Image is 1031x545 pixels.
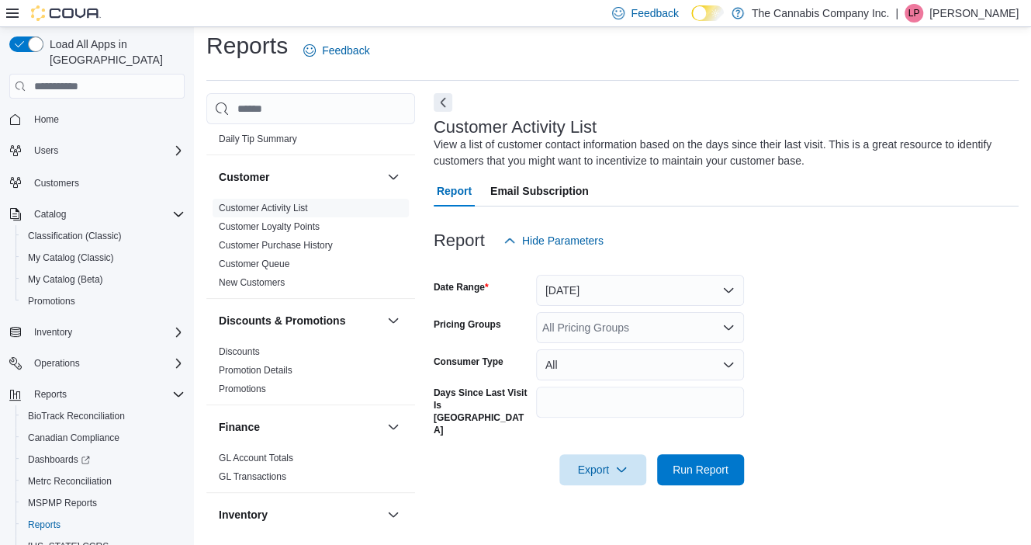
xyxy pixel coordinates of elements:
span: Catalog [34,208,66,220]
span: Users [34,144,58,157]
input: Dark Mode [691,5,724,22]
a: Customer Loyalty Points [219,221,320,232]
button: Discounts & Promotions [219,313,381,328]
span: BioTrack Reconciliation [22,407,185,425]
button: BioTrack Reconciliation [16,405,191,427]
span: Export [569,454,637,485]
span: Reports [34,388,67,401]
span: Feedback [631,5,678,21]
span: Feedback [322,43,369,58]
span: Daily Tip Summary [219,133,297,145]
span: Home [34,113,59,126]
button: [DATE] [536,275,744,306]
a: Reports [22,515,67,534]
button: Catalog [3,203,191,225]
span: Promotion Details [219,364,292,377]
button: Finance [219,419,381,435]
span: Reports [22,515,185,534]
label: Pricing Groups [434,318,501,331]
label: Date Range [434,281,489,293]
div: Discounts & Promotions [206,342,415,404]
a: My Catalog (Beta) [22,270,109,289]
span: Reports [28,519,61,531]
h3: Report [434,231,485,250]
span: Inventory [28,323,185,342]
button: Reports [3,384,191,405]
span: My Catalog (Classic) [22,248,185,267]
span: LP [908,4,920,23]
span: Hide Parameters [522,233,604,248]
span: Metrc Reconciliation [28,475,112,488]
a: Metrc Reconciliation [22,472,118,491]
a: Daily Tip Summary [219,134,297,144]
a: Promotions [22,292,81,311]
span: Classification (Classic) [22,227,185,245]
button: Home [3,108,191,130]
h1: Reports [206,30,288,61]
button: Export [559,454,646,485]
a: My Catalog (Classic) [22,248,120,267]
span: Promotions [28,295,75,307]
span: Report [437,175,472,207]
span: Classification (Classic) [28,230,122,242]
a: Classification (Classic) [22,227,128,245]
span: Customer Loyalty Points [219,220,320,233]
button: Inventory [28,323,78,342]
h3: Discounts & Promotions [219,313,345,328]
span: My Catalog (Beta) [22,270,185,289]
span: Metrc Reconciliation [22,472,185,491]
span: Operations [28,354,185,373]
p: [PERSON_NAME] [929,4,1019,23]
button: Customer [384,168,403,186]
span: Canadian Compliance [28,432,119,444]
span: BioTrack Reconciliation [28,410,125,422]
button: Customers [3,171,191,193]
button: All [536,349,744,380]
button: Promotions [16,290,191,312]
span: My Catalog (Beta) [28,273,103,286]
div: Customer [206,199,415,298]
a: Canadian Compliance [22,429,126,447]
button: MSPMP Reports [16,492,191,514]
h3: Finance [219,419,260,435]
a: MSPMP Reports [22,494,103,512]
span: Customer Queue [219,258,289,270]
button: Inventory [219,507,381,522]
span: Customer Activity List [219,202,308,214]
button: Inventory [3,321,191,343]
img: Cova [31,5,101,21]
a: Customer Queue [219,259,289,269]
span: Load All Apps in [GEOGRAPHIC_DATA] [43,36,185,68]
span: Catalog [28,205,185,224]
h3: Inventory [219,507,268,522]
span: Dashboards [22,450,185,469]
span: Email Subscription [490,175,589,207]
a: GL Transactions [219,471,286,482]
button: Operations [28,354,86,373]
button: Hide Parameters [497,225,610,256]
span: Reports [28,385,185,404]
span: Discounts [219,345,260,358]
span: GL Account Totals [219,452,293,464]
a: Feedback [297,35,375,66]
span: Users [28,141,185,160]
div: Leanne Penn [905,4,923,23]
a: Dashboards [16,449,191,470]
span: Inventory [34,326,72,338]
button: Inventory [384,505,403,524]
a: Promotion Details [219,365,292,376]
div: Cova Pay US [206,130,415,154]
a: BioTrack Reconciliation [22,407,131,425]
span: Home [28,109,185,129]
span: Customer Purchase History [219,239,333,252]
button: Run Report [657,454,744,485]
span: MSPMP Reports [28,497,97,509]
a: Discounts [219,346,260,357]
button: Users [28,141,64,160]
a: GL Account Totals [219,453,293,463]
button: Catalog [28,205,72,224]
span: Customers [28,172,185,192]
button: Canadian Compliance [16,427,191,449]
a: Promotions [219,384,266,394]
button: Customer [219,169,381,185]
